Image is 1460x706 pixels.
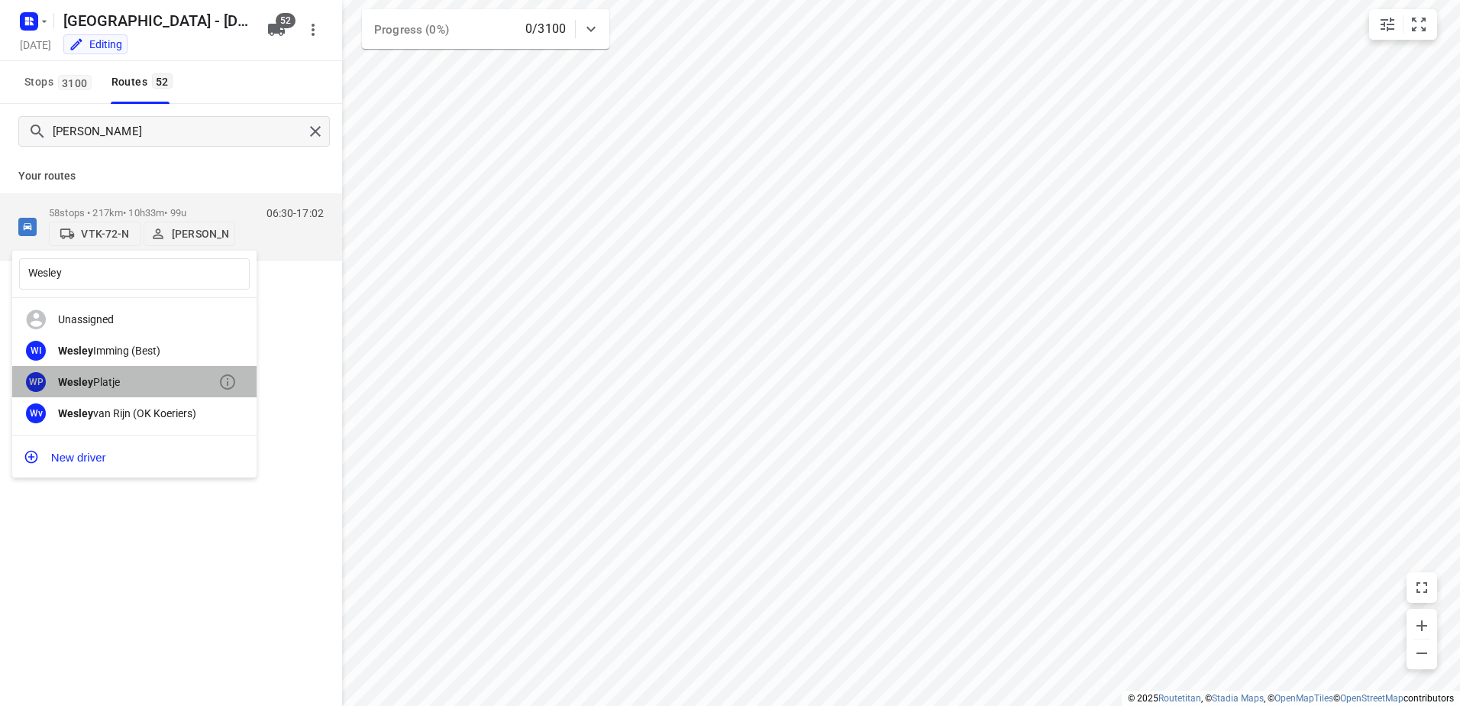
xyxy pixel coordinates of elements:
div: WIWesleyImming (Best) [12,335,257,367]
div: WPWesleyPlatje [12,366,257,397]
div: WvWesleyvan Rijn (OK Koeriers) [12,397,257,429]
div: van Rijn (OK Koeriers) [58,407,218,419]
b: Wesley [58,345,93,357]
div: Imming (Best) [58,345,218,357]
b: Wesley [58,376,93,388]
div: Unassigned [12,304,257,335]
input: Assign to... [19,258,250,290]
button: New driver [12,442,257,472]
div: WI [26,341,46,361]
div: Platje [58,376,218,388]
div: Wv [26,403,46,423]
div: WP [26,372,46,392]
div: Unassigned [58,313,218,325]
b: Wesley [58,407,93,419]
